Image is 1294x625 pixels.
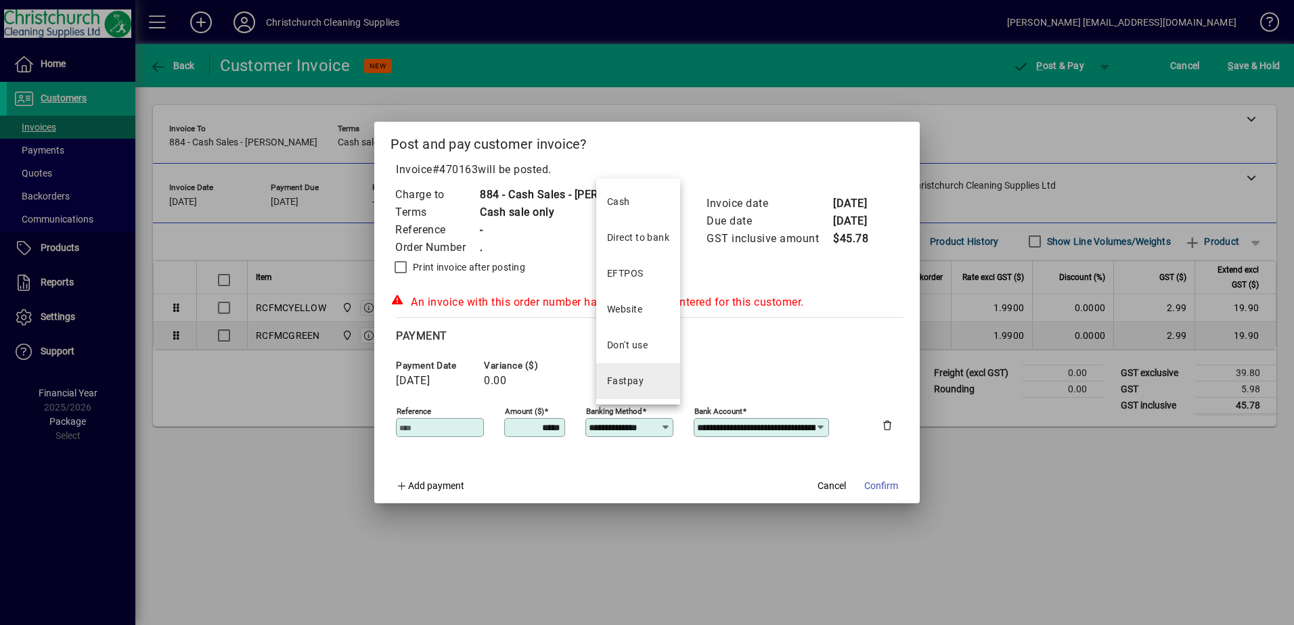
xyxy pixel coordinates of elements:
[607,267,644,281] div: EFTPOS
[391,473,470,498] button: Add payment
[607,231,669,245] div: Direct to bank
[832,195,887,212] td: [DATE]
[479,221,660,239] td: -
[396,361,477,371] span: Payment date
[706,195,832,212] td: Invoice date
[596,327,680,363] mat-option: Don't use
[395,186,479,204] td: Charge to
[818,479,846,493] span: Cancel
[596,184,680,220] mat-option: Cash
[479,186,660,204] td: 884 - Cash Sales - [PERSON_NAME]
[859,473,903,498] button: Confirm
[694,407,742,416] mat-label: Bank Account
[607,195,630,209] div: Cash
[397,407,431,416] mat-label: Reference
[395,221,479,239] td: Reference
[484,375,506,387] span: 0.00
[864,479,898,493] span: Confirm
[607,302,642,317] div: Website
[484,361,565,371] span: Variance ($)
[395,204,479,221] td: Terms
[391,162,903,178] p: Invoice will be posted .
[432,163,478,176] span: #470163
[410,260,525,274] label: Print invoice after posting
[706,230,832,248] td: GST inclusive amount
[596,292,680,327] mat-option: Website
[408,480,464,491] span: Add payment
[596,220,680,256] mat-option: Direct to bank
[596,363,680,399] mat-option: Fastpay
[607,338,648,352] div: Don't use
[586,407,642,416] mat-label: Banking method
[479,204,660,221] td: Cash sale only
[374,122,920,161] h2: Post and pay customer invoice?
[596,256,680,292] mat-option: EFTPOS
[505,407,544,416] mat-label: Amount ($)
[396,329,447,342] span: Payment
[396,375,430,387] span: [DATE]
[395,239,479,256] td: Order Number
[479,239,660,256] td: .
[391,294,903,310] div: An invoice with this order number has already been entered for this customer.
[832,212,887,230] td: [DATE]
[607,374,644,388] div: Fastpay
[832,230,887,248] td: $45.78
[810,473,853,498] button: Cancel
[706,212,832,230] td: Due date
